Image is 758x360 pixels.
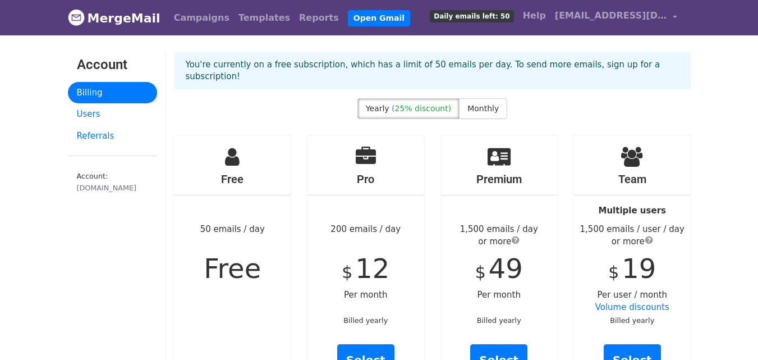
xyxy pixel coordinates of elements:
p: You're currently on a free subscription, which has a limit of 50 emails per day. To send more ema... [186,59,679,83]
h4: Premium [441,172,558,186]
span: (25% discount) [392,104,451,113]
div: 1,500 emails / day or more [441,223,558,248]
span: 12 [355,253,389,284]
span: Free [204,253,261,284]
strong: Multiple users [599,206,666,216]
h4: Pro [307,172,424,186]
a: Referrals [68,125,157,147]
small: Billed yearly [343,316,388,325]
h3: Account [77,57,148,73]
span: 19 [622,253,656,284]
span: Yearly [366,104,389,113]
span: 49 [489,253,523,284]
a: [EMAIL_ADDRESS][DOMAIN_NAME] [550,4,682,31]
a: MergeMail [68,6,160,30]
h4: Team [574,172,691,186]
a: Campaigns [169,7,234,29]
span: $ [342,262,352,282]
span: Daily emails left: 50 [430,10,513,22]
h4: Free [174,172,291,186]
span: $ [475,262,486,282]
span: [EMAIL_ADDRESS][DOMAIN_NAME] [555,9,667,22]
small: Billed yearly [610,316,654,325]
a: Reports [295,7,343,29]
a: Users [68,103,157,125]
span: $ [608,262,619,282]
a: Templates [234,7,295,29]
a: Open Gmail [348,10,410,26]
small: Billed yearly [477,316,521,325]
small: Account: [77,172,148,193]
a: Daily emails left: 50 [425,4,518,27]
img: MergeMail logo [68,9,85,26]
div: 1,500 emails / user / day or more [574,223,691,248]
a: Volume discounts [595,302,669,312]
a: Help [518,4,550,27]
div: [DOMAIN_NAME] [77,183,148,193]
span: Monthly [467,104,499,113]
a: Billing [68,82,157,104]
